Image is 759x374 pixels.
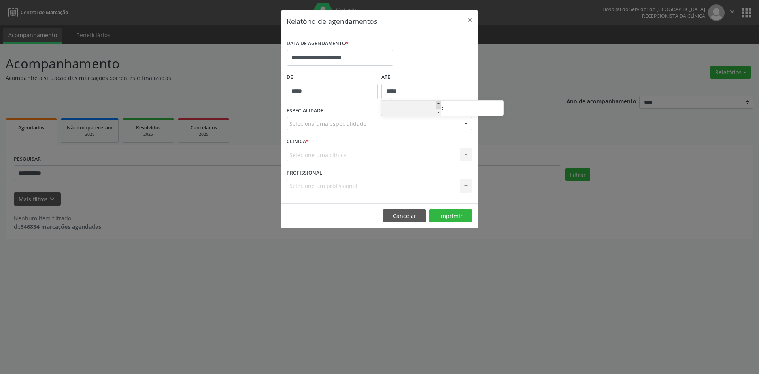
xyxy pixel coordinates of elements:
[287,167,322,179] label: PROFISSIONAL
[381,101,441,117] input: Hour
[287,136,309,148] label: CLÍNICA
[383,209,426,223] button: Cancelar
[444,101,503,117] input: Minute
[289,120,366,128] span: Seleciona uma especialidade
[381,71,472,84] label: ATÉ
[287,38,349,50] label: DATA DE AGENDAMENTO
[441,100,444,116] span: :
[462,10,478,30] button: Close
[287,105,323,117] label: ESPECIALIDADE
[287,71,378,84] label: De
[429,209,472,223] button: Imprimir
[287,16,377,26] h5: Relatório de agendamentos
